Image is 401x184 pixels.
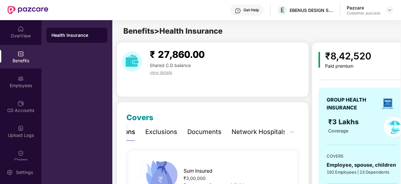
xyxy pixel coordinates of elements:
div: GROUP HEALTH INSURANCE [327,96,377,112]
span: ellipsis [290,130,294,134]
div: Health Insurance [51,32,102,38]
img: icon [318,52,320,68]
img: svg+xml;base64,PHN2ZyBpZD0iSGVscC0zMngzMiIgeG1sbnM9Imh0dHA6Ly93d3cudzMub3JnLzIwMDAvc3ZnIiB3aWR0aD... [235,8,241,14]
img: svg+xml;base64,PHN2ZyBpZD0iQmVuZWZpdHMiIHhtbG5zPSJodHRwOi8vd3d3LnczLm9yZy8yMDAwL3N2ZyIgd2lkdGg9Ij... [18,51,24,57]
div: Documents [187,127,222,137]
div: 192 Employees | 23 Dependents [327,169,398,175]
span: Benefits > Health Insurance [123,26,222,36]
button: ellipsis [285,123,299,141]
div: Paid premium [325,64,371,69]
span: Sum Insured [184,167,212,175]
div: COVERS [327,153,398,159]
span: ₹3 Lakhs [328,118,361,126]
img: svg+xml;base64,PHN2ZyBpZD0iRHJvcGRvd24tMzJ4MzIiIHhtbG5zPSJodHRwOi8vd3d3LnczLm9yZy8yMDAwL3N2ZyIgd2... [387,8,392,13]
div: ₹8,42,520 [325,49,371,64]
span: Shared C.D balance [150,63,191,68]
img: svg+xml;base64,PHN2ZyBpZD0iRW1wbG95ZWVzIiB4bWxucz0iaHR0cDovL3d3dy53My5vcmcvMjAwMC9zdmciIHdpZHRoPS... [18,75,24,82]
div: EBENUS DESIGN SOLUTIONS PRIVATE LIMITED [290,7,334,13]
span: Coverage [328,128,348,133]
img: svg+xml;base64,PHN2ZyBpZD0iSG9tZSIgeG1sbnM9Imh0dHA6Ly93d3cudzMub3JnLzIwMDAvc3ZnIiB3aWR0aD0iMjAiIG... [18,26,24,32]
div: Pazcare [347,5,380,11]
div: Get Help [243,8,259,13]
img: insurerLogo [380,96,396,112]
img: svg+xml;base64,PHN2ZyBpZD0iQ2xhaW0iIHhtbG5zPSJodHRwOi8vd3d3LnczLm9yZy8yMDAwL3N2ZyIgd2lkdGg9IjIwIi... [18,150,24,156]
img: svg+xml;base64,PHN2ZyBpZD0iVXBsb2FkX0xvZ3MiIGRhdGEtbmFtZT0iVXBsb2FkIExvZ3MiIHhtbG5zPSJodHRwOi8vd3... [18,125,24,131]
div: Network Hospitals [232,127,286,137]
img: svg+xml;base64,PHN2ZyBpZD0iU2V0dGluZy0yMHgyMCIgeG1sbnM9Imh0dHA6Ly93d3cudzMub3JnLzIwMDAvc3ZnIiB3aW... [7,169,13,176]
div: ₹3,00,000 [184,175,289,182]
img: New Pazcare Logo [8,6,48,14]
span: E [281,6,284,14]
img: download [122,51,142,72]
img: svg+xml;base64,PHN2ZyBpZD0iQ0RfQWNjb3VudHMiIGRhdGEtbmFtZT0iQ0QgQWNjb3VudHMiIHhtbG5zPSJodHRwOi8vd3... [18,100,24,107]
div: Employee, spouse, children [327,161,398,169]
div: Settings [14,169,35,176]
span: ₹ 27,860.00 [150,49,205,60]
span: Covers [126,113,153,122]
div: Customer_success [347,11,380,16]
span: view details [150,70,172,75]
div: Exclusions [145,127,177,137]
